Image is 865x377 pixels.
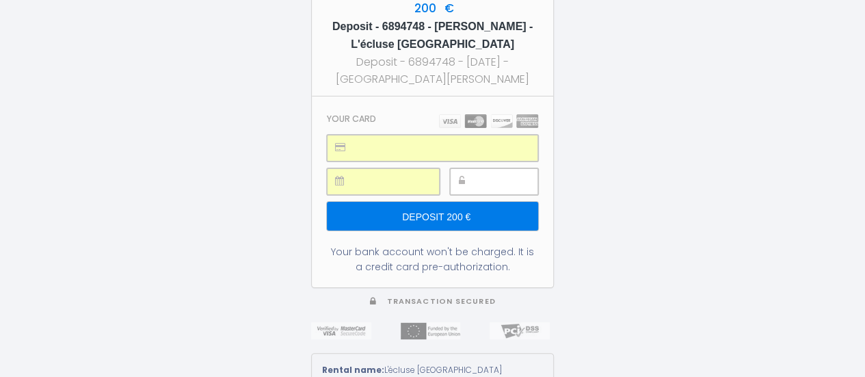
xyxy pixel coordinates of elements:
h3: Your card [327,114,376,124]
h5: Deposit - 6894748 - [PERSON_NAME] - L'écluse [GEOGRAPHIC_DATA] [324,18,541,53]
strong: Rental name: [322,364,384,376]
img: carts.png [439,114,538,128]
div: Deposit - 6894748 - [DATE] - [GEOGRAPHIC_DATA][PERSON_NAME] [324,53,541,88]
iframe: Campo de entrada seguro del número de tarjeta [358,135,537,161]
input: Deposit 200 € [327,202,538,231]
iframe: Campo de entrada seguro para el CVC [481,169,537,194]
span: Transaction secured [387,296,496,307]
iframe: Campo de entrada seguro de la fecha de caducidad [358,169,439,194]
div: L'écluse [GEOGRAPHIC_DATA] [322,364,543,377]
div: Your bank account won't be charged. It is a credit card pre-authorization. [327,244,538,274]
